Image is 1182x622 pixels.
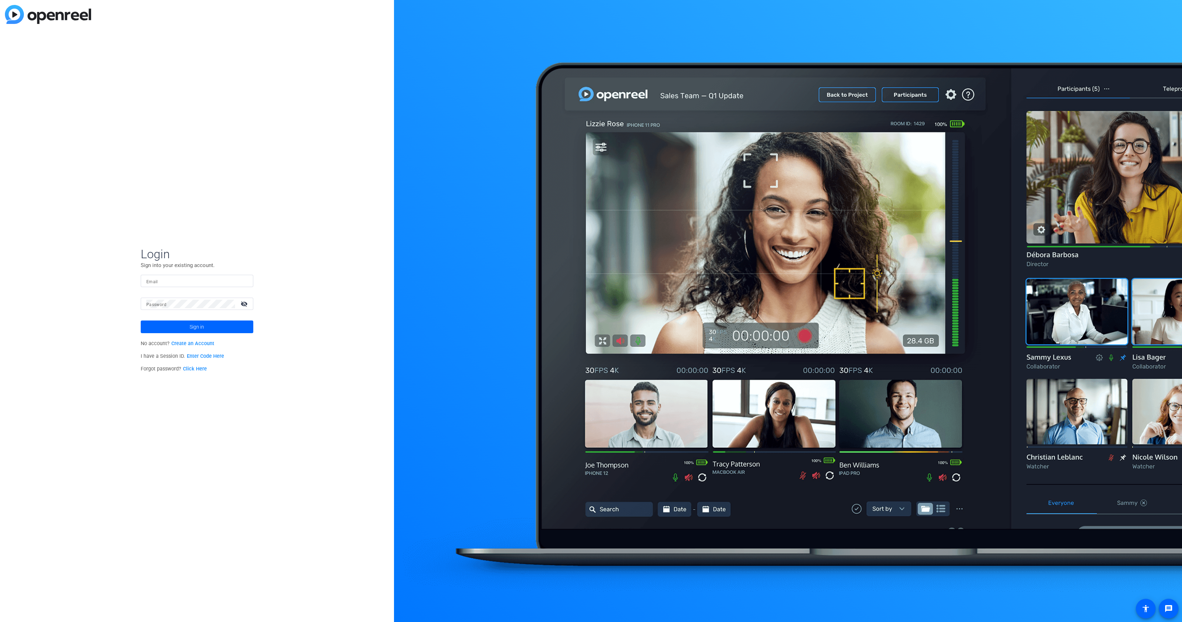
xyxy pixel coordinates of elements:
[1164,604,1173,613] mat-icon: message
[183,366,207,372] a: Click Here
[141,320,253,333] button: Sign in
[5,5,91,24] img: blue-gradient.svg
[141,341,214,347] span: No account?
[146,302,166,307] mat-label: Password
[171,341,214,347] a: Create an Account
[236,299,253,309] mat-icon: visibility_off
[146,279,158,284] mat-label: Email
[141,366,207,372] span: Forgot password?
[141,247,253,261] span: Login
[141,261,253,269] p: Sign into your existing account.
[187,353,224,359] a: Enter Code Here
[146,277,248,285] input: Enter Email Address
[190,318,204,336] span: Sign in
[141,353,224,359] span: I have a Session ID.
[1142,604,1150,613] mat-icon: accessibility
